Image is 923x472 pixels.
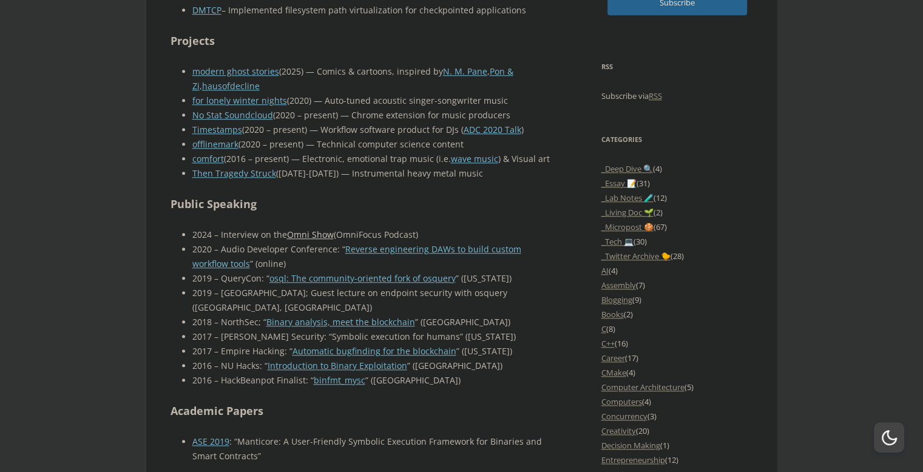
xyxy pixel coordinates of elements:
a: for lonely winter nights [192,95,287,106]
a: Computer Architecture [601,382,685,393]
li: (12) [601,190,753,205]
h2: Academic Papers [171,402,550,420]
a: No Stat Soundcloud [192,109,273,121]
a: _Deep Dive 🔍 [601,163,653,174]
li: (2020 – present) — Workflow software product for DJs ( ) [192,123,550,137]
a: Reverse engineering DAWs to build custom workflow tools [192,243,521,269]
li: 2017 – Empire Hacking: “ ” ([US_STATE]) [192,344,550,359]
a: Introduction to Binary Exploitation [268,360,407,371]
li: (2020 – present) — Chrome extension for music producers [192,108,550,123]
li: (8) [601,322,753,336]
a: Automatic bugfinding for the blockchain [292,345,456,357]
a: Pon & Zi [192,66,513,92]
a: _Micropost 🍪 [601,221,654,232]
a: ADC 2020 Talk [464,124,521,135]
h3: RSS [601,59,753,74]
a: wave music [451,153,498,164]
li: (31) [601,176,753,190]
a: _Lab Notes 🧪 [601,192,654,203]
p: Subscribe via [601,89,753,103]
li: 2018 – NorthSec; “ ” ([GEOGRAPHIC_DATA]) [192,315,550,329]
a: C++ [601,338,615,349]
a: offlinemark [192,138,238,150]
a: C [601,323,606,334]
a: comfort [192,153,224,164]
a: RSS [649,90,662,101]
li: (5) [601,380,753,394]
li: (28) [601,249,753,263]
a: AI [601,265,609,276]
li: (67) [601,220,753,234]
a: osql: The community-oriented fork of osquery [269,272,456,284]
li: 2020 – Audio Developer Conference: “ ” (online) [192,242,550,271]
a: ASE 2019 [192,436,229,447]
a: _Tech 💻 [601,236,634,247]
a: _Living Doc 🌱 [601,207,654,218]
li: : “Manticore: A User-Friendly Symbolic Execution Framework for Binaries and Smart Contracts” [192,434,550,464]
h2: Public Speaking [171,195,550,213]
li: 2016 – NU Hacks: “ ” ([GEOGRAPHIC_DATA]) [192,359,550,373]
li: (12) [601,453,753,467]
a: Career [601,352,625,363]
li: (2020 – present) — Technical computer science content [192,137,550,152]
a: Omni Show [287,229,334,240]
li: (1) [601,438,753,453]
li: (9) [601,292,753,307]
a: binfmt_mysc [314,374,365,386]
a: Decision Making [601,440,660,451]
li: (4) [601,263,753,278]
li: (30) [601,234,753,249]
li: (7) [601,278,753,292]
a: Assembly [601,280,636,291]
a: _Twitter Archive 🐤 [601,251,671,261]
li: 2016 – HackBeanpot Finalist: “ ” ([GEOGRAPHIC_DATA]) [192,373,550,388]
a: N. M. Pane [443,66,487,77]
a: Creativity [601,425,636,436]
a: Concurrency [601,411,647,422]
a: Books [601,309,624,320]
li: 2019 – QueryCon: “ ” ([US_STATE]) [192,271,550,286]
li: (4) [601,394,753,409]
a: modern ghost stories [192,66,279,77]
a: Binary analysis, meet the blockchain [266,316,415,328]
li: (17) [601,351,753,365]
li: ([DATE]-[DATE]) — Instrumental heavy metal music [192,166,550,181]
a: Timestamps [192,124,242,135]
li: (2) [601,205,753,220]
a: _Essay 📝 [601,178,637,189]
li: (2016 – present) — Electronic, emotional trap music (i.e. ) & Visual art [192,152,550,166]
a: DMTCP [192,4,221,16]
a: CMake [601,367,626,378]
a: Computers [601,396,642,407]
li: (4) [601,365,753,380]
li: (2025) — Comics & cartoons, inspired by , , [192,64,550,93]
a: Then Tragedy Struck [192,167,276,179]
h2: Projects [171,32,550,50]
li: (2020) — Auto-tuned acoustic singer-songwriter music [192,93,550,108]
li: (20) [601,423,753,438]
a: Entrepreneurship [601,454,665,465]
li: – Implemented filesystem path virtualization for checkpointed applications [192,3,550,18]
li: 2017 – [PERSON_NAME] Security: “Symbolic execution for humans” ([US_STATE]) [192,329,550,344]
li: 2019 – [GEOGRAPHIC_DATA]; Guest lecture on endpoint security with osquery ([GEOGRAPHIC_DATA], [GE... [192,286,550,315]
li: (2) [601,307,753,322]
li: (3) [601,409,753,423]
li: (16) [601,336,753,351]
h3: Categories [601,132,753,147]
li: (4) [601,161,753,176]
a: Blogging [601,294,632,305]
li: 2024 – Interview on the (OmniFocus Podcast) [192,228,550,242]
a: hausofdecline [202,80,260,92]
